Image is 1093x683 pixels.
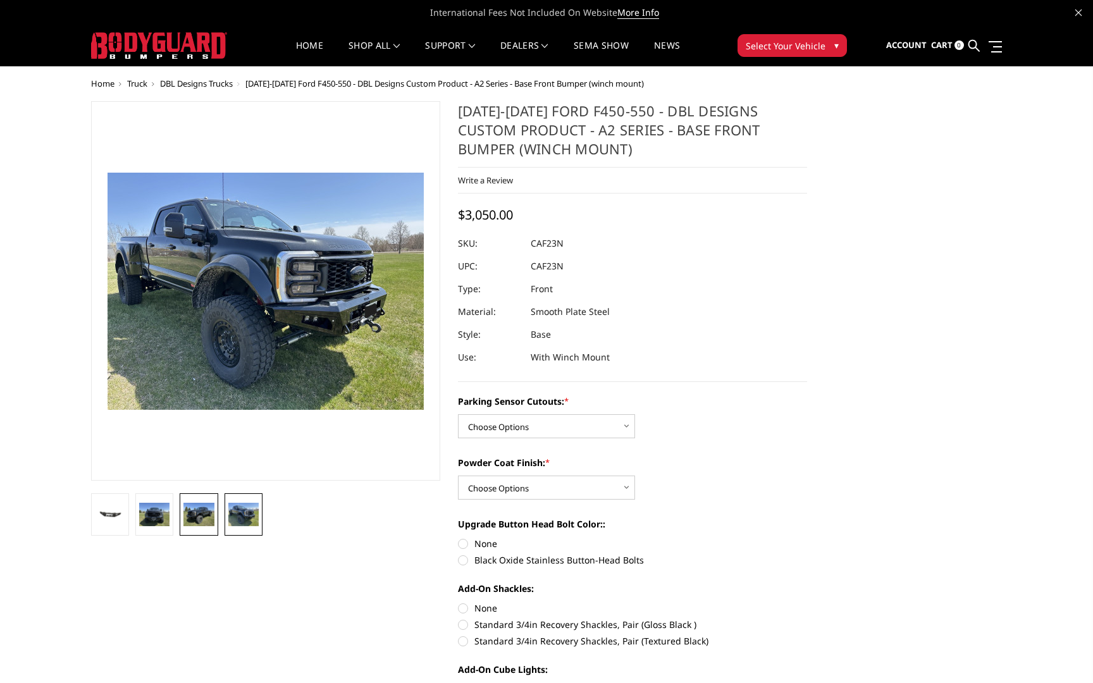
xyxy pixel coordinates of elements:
span: ▾ [834,39,839,52]
img: 2023-2025 Ford F450-550 - DBL Designs Custom Product - A2 Series - Base Front Bumper (winch mount) [228,503,259,526]
span: $3,050.00 [458,206,513,223]
dd: With Winch Mount [531,346,610,369]
a: News [654,41,680,66]
img: 2023-2025 Ford F450-550 - DBL Designs Custom Product - A2 Series - Base Front Bumper (winch mount) [139,503,170,526]
a: More Info [617,6,659,19]
label: Standard 3/4in Recovery Shackles, Pair (Textured Black) [458,634,807,648]
label: Powder Coat Finish: [458,456,807,469]
button: Select Your Vehicle [738,34,847,57]
a: Support [425,41,475,66]
img: 2023-2025 Ford F450-550 - DBL Designs Custom Product - A2 Series - Base Front Bumper (winch mount) [108,173,424,410]
img: 2023-2025 Ford F450-550 - DBL Designs Custom Product - A2 Series - Base Front Bumper (winch mount) [95,507,125,522]
dt: Material: [458,300,521,323]
a: DBL Designs Trucks [160,78,233,89]
dd: CAF23N [531,255,564,278]
span: Cart [931,39,953,51]
label: Add-On Cube Lights: [458,663,807,676]
label: Parking Sensor Cutouts: [458,395,807,408]
span: Account [886,39,927,51]
iframe: Chat Widget [1030,622,1093,683]
label: None [458,537,807,550]
label: Upgrade Button Head Bolt Color:: [458,517,807,531]
dt: Style: [458,323,521,346]
a: Cart 0 [931,28,964,63]
dt: SKU: [458,232,521,255]
span: [DATE]-[DATE] Ford F450-550 - DBL Designs Custom Product - A2 Series - Base Front Bumper (winch m... [245,78,644,89]
dd: CAF23N [531,232,564,255]
dt: UPC: [458,255,521,278]
a: Dealers [500,41,548,66]
span: Select Your Vehicle [746,39,825,52]
dd: Base [531,323,551,346]
img: BODYGUARD BUMPERS [91,32,227,59]
a: Account [886,28,927,63]
dd: Smooth Plate Steel [531,300,610,323]
dd: Front [531,278,553,300]
label: Standard 3/4in Recovery Shackles, Pair (Gloss Black ) [458,618,807,631]
label: None [458,601,807,615]
label: Add-On Shackles: [458,582,807,595]
h1: [DATE]-[DATE] Ford F450-550 - DBL Designs Custom Product - A2 Series - Base Front Bumper (winch m... [458,101,807,168]
a: Home [91,78,114,89]
img: 2023-2025 Ford F450-550 - DBL Designs Custom Product - A2 Series - Base Front Bumper (winch mount) [183,503,214,526]
label: Black Oxide Stainless Button-Head Bolts [458,553,807,567]
a: Truck [127,78,147,89]
a: SEMA Show [574,41,629,66]
a: 2023-2025 Ford F450-550 - DBL Designs Custom Product - A2 Series - Base Front Bumper (winch mount) [91,101,440,481]
span: 0 [954,40,964,50]
dt: Type: [458,278,521,300]
a: shop all [349,41,400,66]
a: Write a Review [458,175,513,186]
a: Home [296,41,323,66]
dt: Use: [458,346,521,369]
